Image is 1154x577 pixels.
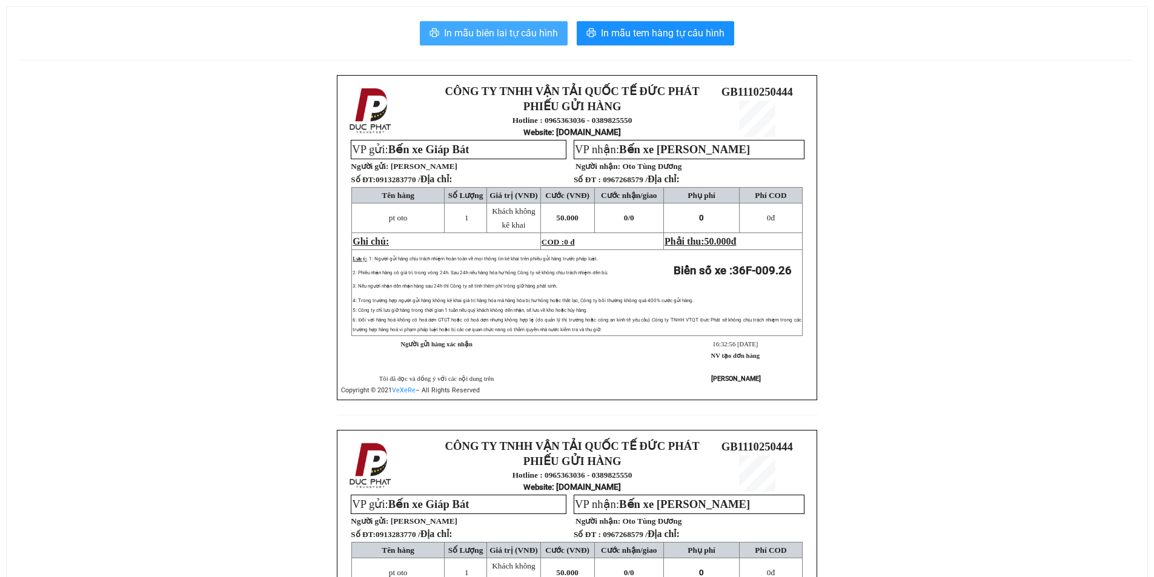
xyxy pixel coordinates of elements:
strong: Người nhận: [575,162,620,171]
strong: CÔNG TY TNHH VẬN TẢI QUỐC TẾ ĐỨC PHÁT [445,440,700,452]
span: 1: Người gửi hàng chịu trách nhiệm hoàn toàn về mọi thông tin kê khai trên phiếu gửi hàng trước p... [369,256,598,262]
span: 50.000 [556,568,579,577]
span: 3: Nếu người nhận đến nhận hàng sau 24h thì Công ty sẽ tính thêm phí trông giữ hàng phát sinh. [353,283,557,289]
span: Cước nhận/giao [601,191,657,200]
span: Oto Tùng Dương [622,516,681,526]
span: đ [767,213,775,222]
span: Bến xe Giáp Bát [388,143,469,156]
span: 0 [699,568,704,577]
span: VP nhận: [575,498,750,510]
span: 0 [630,568,634,577]
span: Cước (VNĐ) [545,191,589,200]
span: 0 [767,568,771,577]
strong: Người nhận: [575,516,620,526]
span: VP gửi: [352,498,469,510]
button: printerIn mẫu biên lai tự cấu hình [420,21,568,45]
strong: Người gửi hàng xác nhận [400,341,473,348]
span: VP gửi: [352,143,469,156]
img: logo [346,440,397,491]
span: [PERSON_NAME] [391,162,457,171]
span: 1 [465,568,469,577]
span: 1 [465,213,469,222]
span: Tên hàng [382,191,414,200]
span: Website [523,128,552,137]
span: Địa chỉ: [420,529,453,539]
span: 4: Trong trường hợp người gửi hàng không kê khai giá trị hàng hóa mà hàng hóa bị hư hỏng hoặc thấ... [353,298,694,303]
span: Bến xe [PERSON_NAME] [619,498,750,510]
span: pt oto [389,213,408,222]
strong: : [DOMAIN_NAME] [523,127,621,137]
span: 50.000 [556,213,579,222]
span: Oto Tùng Dương [622,162,681,171]
span: GB1110250444 [721,440,793,453]
span: Cước nhận/giao [601,546,657,555]
span: 0967268579 / [603,175,680,184]
strong: Người gửi: [351,516,388,526]
span: 0913283770 / [376,175,453,184]
span: Phụ phí [688,191,715,200]
span: Lưu ý: [353,256,366,262]
strong: [PERSON_NAME] [711,375,761,383]
span: Phải thu: [665,236,736,246]
span: printer [586,28,596,39]
strong: Số ĐT : [574,175,601,184]
strong: Hotline : 0965363036 - 0389825550 [512,116,632,125]
span: [PERSON_NAME] [391,516,457,526]
strong: Người gửi: [351,162,388,171]
span: Phí COD [755,191,786,200]
span: 6: Đối với hàng hoá không có hoá đơn GTGT hoặc có hoá đơn nhưng không hợp lệ (do quản lý thị trườ... [353,317,801,332]
span: 2: Phiếu nhận hàng có giá trị trong vòng 24h. Sau 24h nếu hàng hóa hư hỏng Công ty sẽ không chịu ... [353,270,608,275]
span: 0/ [624,213,634,222]
span: 50.000 [705,236,731,246]
span: GB1110250444 [721,85,793,98]
span: Số Lượng [448,546,483,555]
span: Cước (VNĐ) [545,546,589,555]
span: Địa chỉ: [648,529,680,539]
span: Copyright © 2021 – All Rights Reserved [341,386,480,394]
span: 16:32:56 [DATE] [712,341,758,348]
span: 5: Công ty chỉ lưu giữ hàng trong thời gian 1 tuần nếu quý khách không đến nhận, sẽ lưu về kho ho... [353,308,587,313]
span: Bến xe Giáp Bát [388,498,469,510]
span: Giá trị (VNĐ) [489,546,538,555]
span: 0 [699,213,704,222]
span: 0967268579 / [603,530,680,539]
span: 0 [630,213,634,222]
span: Ghi chú: [353,236,389,246]
strong: Hotline : 0965363036 - 0389825550 [512,470,632,480]
img: logo [346,85,397,136]
strong: Biển số xe : [674,264,792,277]
span: pt oto [389,568,408,577]
a: VeXeRe [392,386,416,394]
strong: : [DOMAIN_NAME] [523,482,621,492]
strong: PHIẾU GỬI HÀNG [523,455,622,467]
span: Phí COD [755,546,786,555]
span: 0 [767,213,771,222]
span: COD : [542,237,575,246]
span: Website [523,483,552,492]
button: printerIn mẫu tem hàng tự cấu hình [577,21,734,45]
span: Phụ phí [688,546,715,555]
span: VP nhận: [575,143,750,156]
span: Bến xe [PERSON_NAME] [619,143,750,156]
span: đ [731,236,737,246]
strong: NV tạo đơn hàng [711,352,760,359]
span: printer [429,28,439,39]
span: 0 đ [564,237,574,246]
span: 36F-009.26 [732,264,792,277]
strong: CÔNG TY TNHH VẬN TẢI QUỐC TẾ ĐỨC PHÁT [445,85,700,97]
span: Địa chỉ: [648,174,680,184]
strong: Số ĐT: [351,530,452,539]
span: Tên hàng [382,546,414,555]
span: Khách không kê khai [492,206,535,229]
strong: PHIẾU GỬI HÀNG [523,100,622,113]
span: 0/ [624,568,634,577]
strong: Số ĐT: [351,175,452,184]
span: 0913283770 / [376,530,453,539]
span: In mẫu biên lai tự cấu hình [444,25,558,41]
span: Giá trị (VNĐ) [489,191,538,200]
span: Tôi đã đọc và đồng ý với các nội dung trên [379,375,494,382]
span: Địa chỉ: [420,174,453,184]
strong: Số ĐT : [574,530,601,539]
span: đ [767,568,775,577]
span: Số Lượng [448,191,483,200]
